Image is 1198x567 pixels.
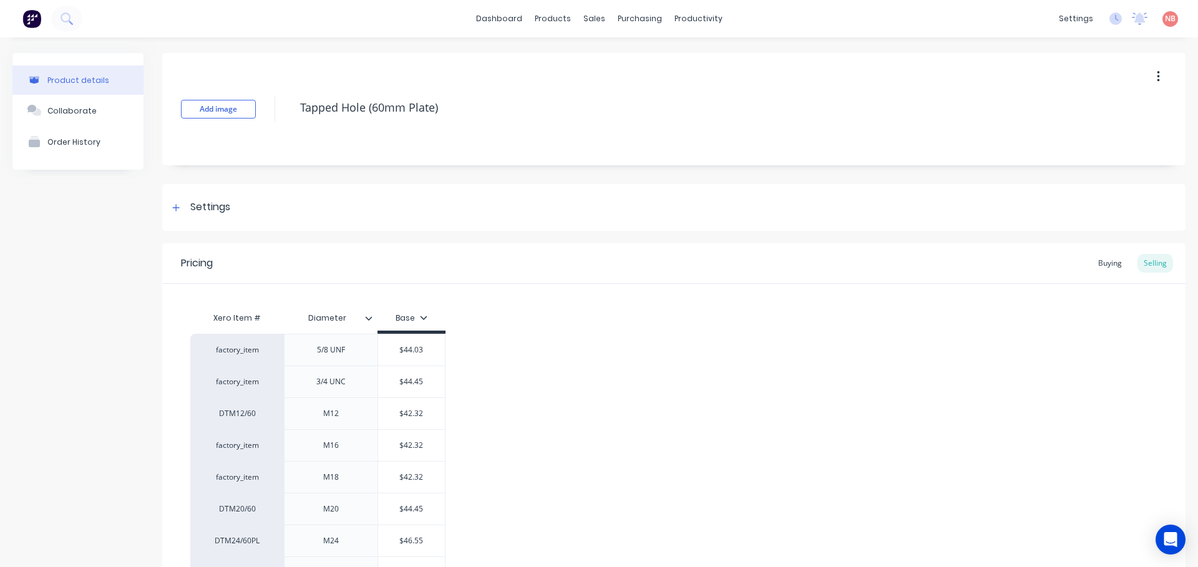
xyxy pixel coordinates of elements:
div: $44.03 [378,334,445,366]
div: products [528,9,577,28]
div: $46.55 [378,525,445,556]
div: Product details [47,75,109,85]
div: DTM24/60PLM24$46.55 [190,525,446,556]
div: factory_item [203,472,271,483]
div: productivity [668,9,729,28]
img: Factory [22,9,41,28]
div: Base [396,313,427,324]
div: Diameter [284,303,370,334]
div: factory_item [203,344,271,356]
div: DTM20/60M20$44.45 [190,493,446,525]
div: factory_item3/4 UNC$44.45 [190,366,446,397]
div: factory_item [203,440,271,451]
div: Buying [1092,254,1128,273]
div: Selling [1137,254,1173,273]
div: factory_itemM18$42.32 [190,461,446,493]
div: Diameter [284,306,377,331]
div: M18 [300,469,363,485]
div: 3/4 UNC [300,374,363,390]
div: purchasing [611,9,668,28]
div: $44.45 [378,493,445,525]
div: M20 [300,501,363,517]
div: DTM12/60 [203,408,271,419]
div: sales [577,9,611,28]
div: M16 [300,437,363,453]
button: Product details [12,65,144,95]
button: Collaborate [12,95,144,126]
div: $42.32 [378,462,445,493]
div: DTM12/60M12$42.32 [190,397,446,429]
div: Order History [47,137,100,147]
div: Open Intercom Messenger [1156,525,1186,555]
div: Xero Item # [190,306,284,331]
div: Settings [190,200,230,215]
span: NB [1165,13,1176,24]
button: Add image [181,100,256,119]
div: 5/8 UNF [300,342,363,358]
div: DTM20/60 [203,503,271,515]
div: $42.32 [378,430,445,461]
div: M24 [300,533,363,549]
div: $44.45 [378,366,445,397]
div: factory_item5/8 UNF$44.03 [190,334,446,366]
div: factory_itemM16$42.32 [190,429,446,461]
div: Pricing [181,256,213,271]
div: Collaborate [47,106,97,115]
textarea: Tapped Hole (60mm Plate) [294,93,1083,122]
div: M12 [300,405,363,422]
div: DTM24/60PL [203,535,271,546]
div: settings [1053,9,1099,28]
div: factory_item [203,376,271,387]
button: Order History [12,126,144,157]
a: dashboard [470,9,528,28]
div: $42.32 [378,398,445,429]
